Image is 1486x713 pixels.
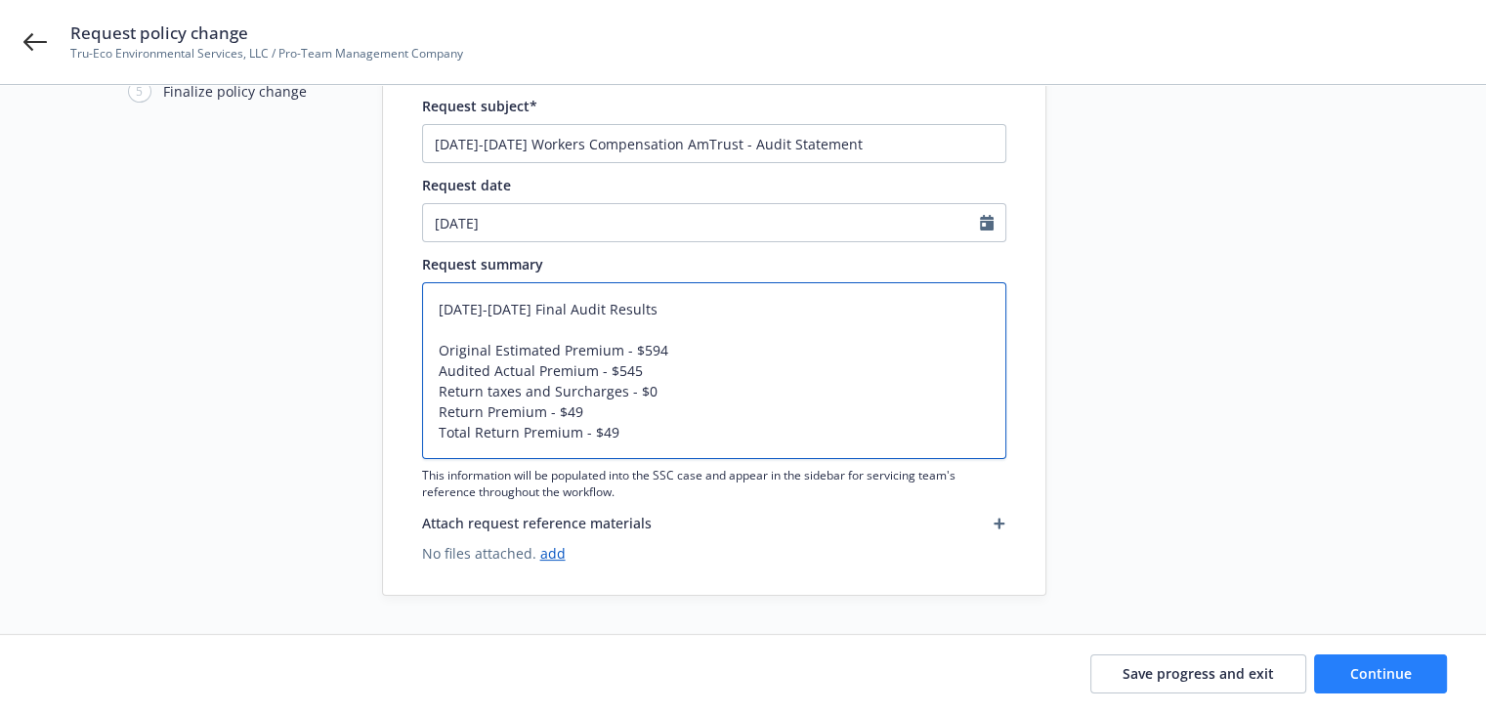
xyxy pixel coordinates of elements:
span: No files attached. [422,543,1006,564]
button: Continue [1314,654,1447,693]
div: Finalize policy change [163,81,307,102]
input: The subject will appear in the summary list view for quick reference. [422,124,1006,163]
input: MM/DD/YYYY [423,204,980,241]
a: add [540,544,566,563]
button: Save progress and exit [1090,654,1306,693]
span: Tru-Eco Environmental Services, LLC / Pro-Team Management Company [70,45,463,63]
div: 5 [128,80,151,103]
span: This information will be populated into the SSC case and appear in the sidebar for servicing team... [422,467,1006,500]
span: Request subject* [422,97,537,115]
textarea: [DATE]-[DATE] Final Audit Results Original Estimated Premium - $594 Audited Actual Premium - $545... [422,282,1006,459]
span: Request date [422,176,511,194]
svg: Calendar [980,215,994,231]
span: Request summary [422,255,543,273]
span: Request policy change [70,21,463,45]
span: Attach request reference materials [422,513,652,533]
span: Save progress and exit [1123,664,1274,683]
span: Continue [1350,664,1412,683]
